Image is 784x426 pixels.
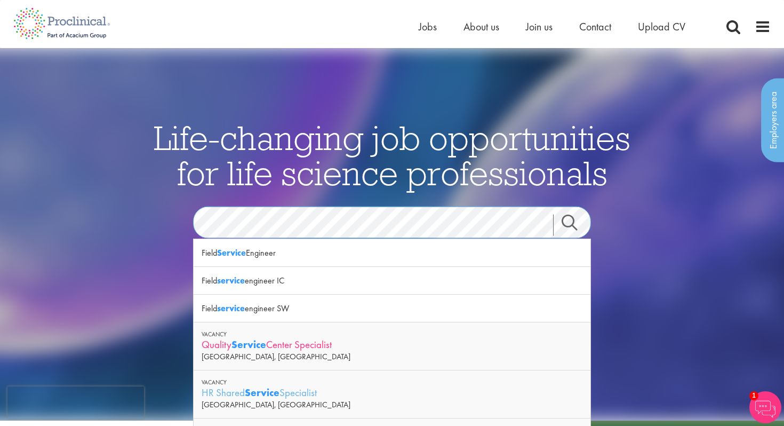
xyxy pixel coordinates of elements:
strong: service [217,303,245,314]
strong: Service [231,338,266,351]
div: Vacancy [202,378,582,386]
div: HR Shared Specialist [202,386,582,399]
strong: Service [245,386,279,399]
div: [GEOGRAPHIC_DATA], [GEOGRAPHIC_DATA] [202,351,582,362]
span: 1 [749,391,758,400]
div: [GEOGRAPHIC_DATA], [GEOGRAPHIC_DATA] [202,399,582,410]
iframe: reCAPTCHA [7,386,144,419]
a: Jobs [419,20,437,34]
a: Job search submit button [553,214,599,235]
span: Life-changing job opportunities for life science professionals [154,116,630,194]
strong: Service [217,247,246,258]
a: Upload CV [638,20,685,34]
a: Join us [526,20,553,34]
div: Quality Center Specialist [202,338,582,351]
div: Field Engineer [194,239,590,267]
a: About us [463,20,499,34]
strong: service [217,275,245,286]
div: Vacancy [202,330,582,338]
a: Contact [579,20,611,34]
div: Field engineer SW [194,295,590,322]
img: Chatbot [749,391,781,423]
div: Field engineer IC [194,267,590,295]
